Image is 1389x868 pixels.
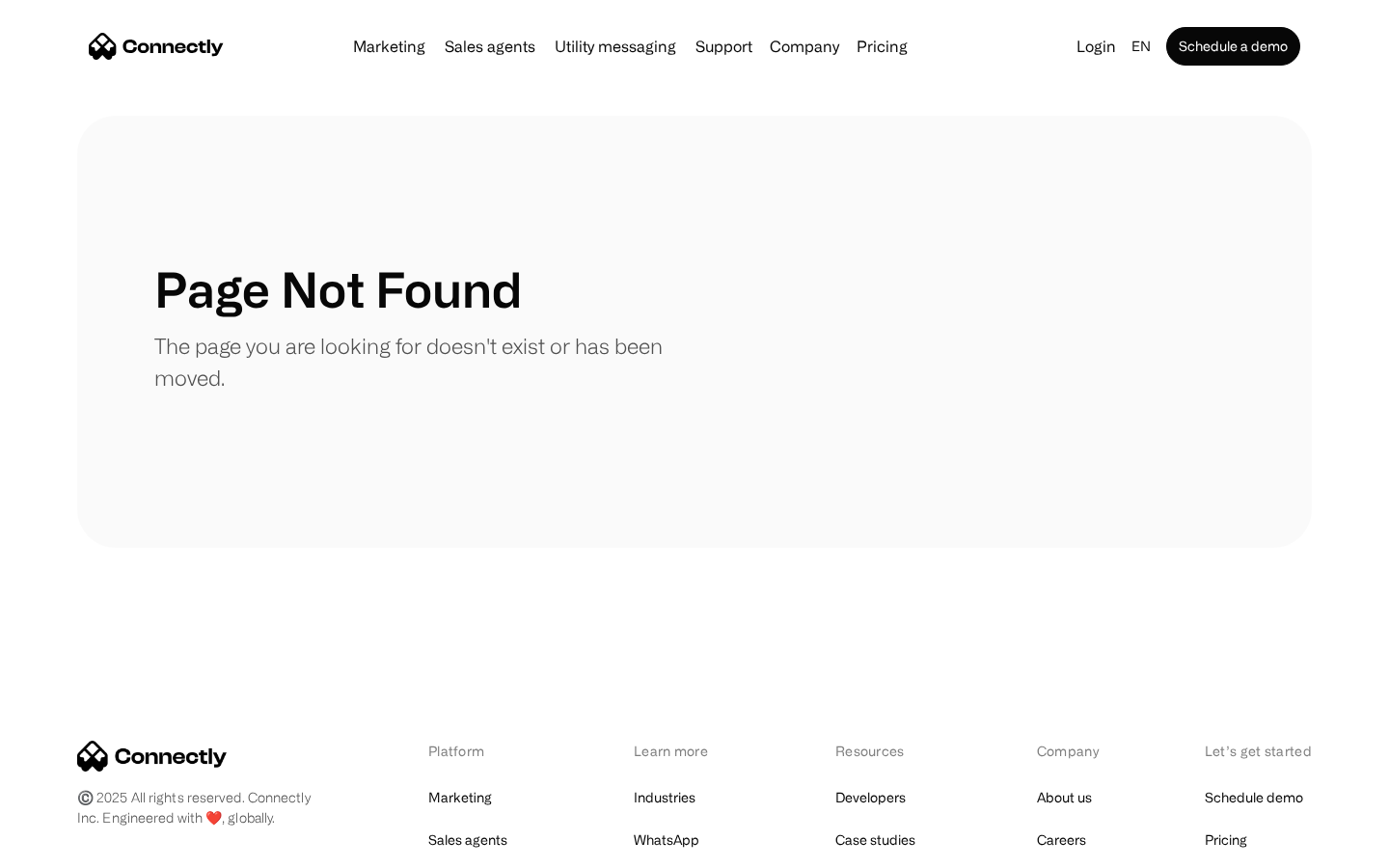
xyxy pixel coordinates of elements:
[1124,33,1162,60] div: en
[1131,33,1151,60] div: en
[1069,33,1124,60] a: Login
[770,33,839,60] div: Company
[428,784,492,811] a: Marketing
[764,33,845,60] div: Company
[428,827,507,854] a: Sales agents
[1205,741,1312,761] div: Let’s get started
[849,39,915,54] a: Pricing
[1037,827,1086,854] a: Careers
[1205,827,1247,854] a: Pricing
[688,39,760,54] a: Support
[154,260,522,318] h1: Page Not Found
[428,741,533,761] div: Platform
[634,741,735,761] div: Learn more
[634,784,695,811] a: Industries
[39,834,116,861] ul: Language list
[835,741,937,761] div: Resources
[1037,741,1104,761] div: Company
[89,32,224,61] a: home
[1205,784,1303,811] a: Schedule demo
[547,39,684,54] a: Utility messaging
[835,784,906,811] a: Developers
[154,330,694,393] p: The page you are looking for doesn't exist or has been moved.
[1166,27,1300,66] a: Schedule a demo
[345,39,433,54] a: Marketing
[634,827,699,854] a: WhatsApp
[1037,784,1092,811] a: About us
[835,827,915,854] a: Case studies
[19,832,116,861] aside: Language selected: English
[437,39,543,54] a: Sales agents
